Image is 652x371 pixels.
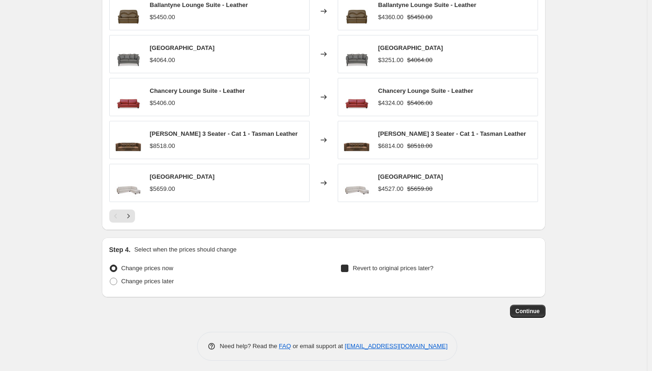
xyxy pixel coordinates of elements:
button: Continue [510,305,546,318]
h2: Step 4. [109,245,131,254]
span: [GEOGRAPHIC_DATA] [150,173,215,180]
span: [PERSON_NAME] 3 Seater - Cat 1 - Tasman Leather [378,130,526,137]
img: hastings-chaise-lounge-suite-769923_80x.jpg [114,169,142,197]
div: $4064.00 [150,56,175,65]
div: $4360.00 [378,13,404,22]
img: harvey-lounge-suite-leather-961619_80x.jpg [343,126,371,154]
img: harvey-lounge-suite-leather-961619_80x.jpg [114,126,142,154]
img: hastings-chaise-lounge-suite-769923_80x.jpg [343,169,371,197]
div: $5406.00 [150,98,175,108]
div: $4324.00 [378,98,404,108]
div: $6814.00 [378,141,404,151]
img: bayley-lounge-suite-438717_80x.jpg [343,40,371,68]
div: $8518.00 [150,141,175,151]
img: bayley-lounge-suite-438717_80x.jpg [114,40,142,68]
span: Continue [516,308,540,315]
strike: $5406.00 [407,98,432,108]
span: Ballantyne Lounge Suite - Leather [378,1,476,8]
span: Chancery Lounge Suite - Leather [150,87,245,94]
div: $5450.00 [150,13,175,22]
span: Need help? Read the [220,343,279,350]
span: Change prices now [121,265,173,272]
a: FAQ [279,343,291,350]
div: $5659.00 [150,184,175,194]
nav: Pagination [109,210,135,223]
strike: $4064.00 [407,56,432,65]
a: [EMAIL_ADDRESS][DOMAIN_NAME] [345,343,447,350]
p: Select when the prices should change [134,245,236,254]
div: $4527.00 [378,184,404,194]
span: Chancery Lounge Suite - Leather [378,87,474,94]
span: Revert to original prices later? [353,265,433,272]
img: chancery-lounge-suite-leather-986400_80x.jpg [343,83,371,111]
span: [GEOGRAPHIC_DATA] [150,44,215,51]
span: [GEOGRAPHIC_DATA] [378,44,443,51]
span: or email support at [291,343,345,350]
img: chancery-lounge-suite-leather-986400_80x.jpg [114,83,142,111]
strike: $8518.00 [407,141,432,151]
span: [PERSON_NAME] 3 Seater - Cat 1 - Tasman Leather [150,130,298,137]
button: Next [122,210,135,223]
span: Change prices later [121,278,174,285]
strike: $5659.00 [407,184,432,194]
span: Ballantyne Lounge Suite - Leather [150,1,248,8]
div: $3251.00 [378,56,404,65]
strike: $5450.00 [407,13,432,22]
span: [GEOGRAPHIC_DATA] [378,173,443,180]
